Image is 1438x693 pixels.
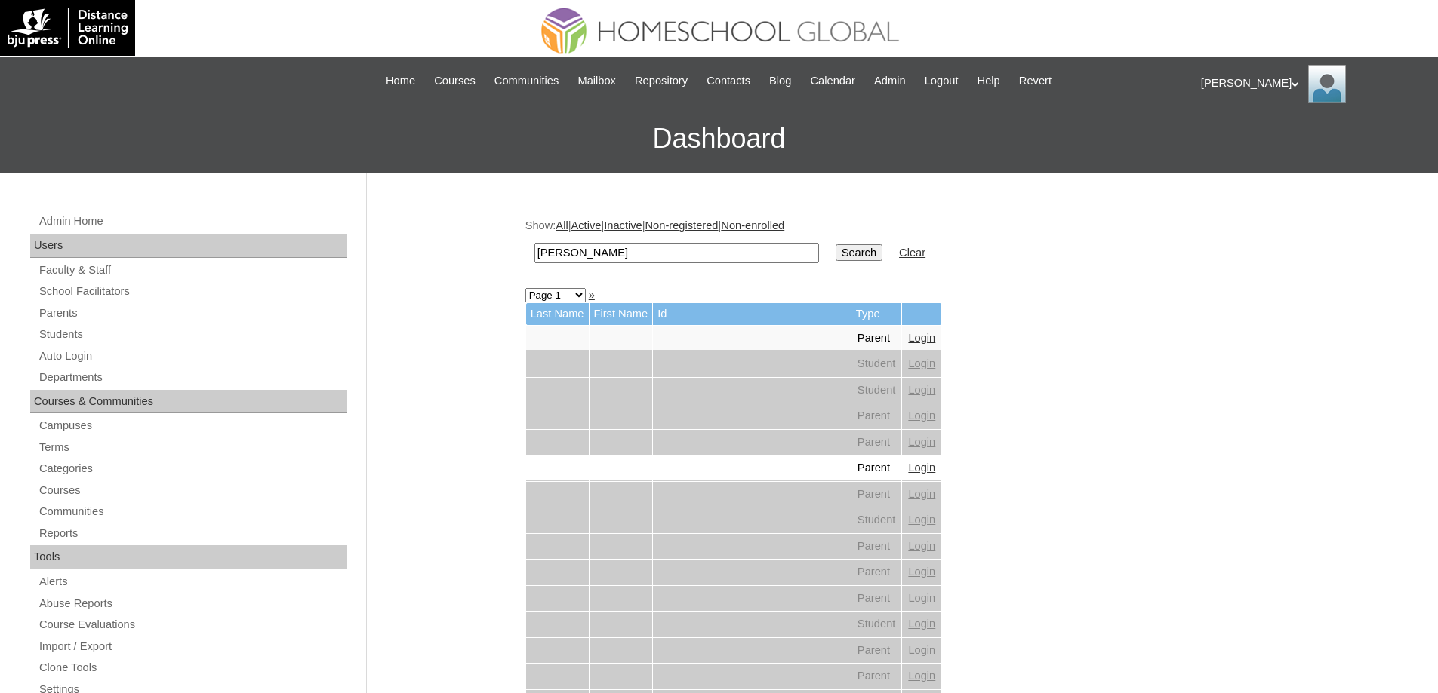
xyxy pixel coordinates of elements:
div: Show: | | | | [525,218,1273,271]
a: Course Evaluations [38,615,347,634]
a: Login [908,644,935,656]
a: Active [571,219,601,232]
span: Repository [635,72,688,90]
a: Mailbox [570,72,624,90]
a: Import / Export [38,637,347,656]
a: Abuse Reports [38,594,347,613]
div: Courses & Communities [30,390,347,414]
img: Ariane Ebuen [1308,65,1346,103]
span: Mailbox [577,72,616,90]
a: Faculty & Staff [38,261,347,280]
td: Parent [851,638,902,664]
a: Campuses [38,416,347,435]
span: Calendar [811,72,855,90]
h3: Dashboard [8,105,1430,173]
div: Tools [30,545,347,569]
div: Users [30,234,347,258]
a: Communities [487,72,567,90]
a: Courses [38,481,347,500]
a: Reports [38,524,347,543]
input: Search [534,243,819,263]
a: Home [378,72,423,90]
a: Terms [38,438,347,457]
input: Search [836,244,882,261]
td: Student [851,612,902,637]
div: [PERSON_NAME] [1201,65,1423,103]
td: Parent [851,482,902,507]
a: Auto Login [38,347,347,366]
td: Parent [851,326,902,351]
td: Parent [851,430,902,455]
a: Admin [867,72,913,90]
a: Clear [899,247,925,259]
a: Login [908,618,935,630]
a: Login [908,566,935,578]
span: Communities [494,72,559,90]
a: Students [38,325,347,344]
span: Admin [874,72,906,90]
a: Login [908,357,935,369]
td: Student [851,351,902,377]
td: Parent [851,664,902,689]
span: Logout [925,72,959,90]
a: Logout [917,72,966,90]
a: Departments [38,368,347,387]
span: Help [978,72,1000,90]
a: Login [908,409,935,422]
a: Communities [38,502,347,521]
a: Calendar [803,72,863,90]
a: Inactive [604,219,642,232]
td: Last Name [526,303,589,325]
td: Student [851,507,902,533]
img: logo-white.png [8,8,128,48]
td: Id [653,303,851,325]
span: Contacts [707,72,750,90]
a: All [556,219,568,232]
span: Blog [769,72,791,90]
a: Courses [426,72,483,90]
a: Login [908,384,935,396]
a: Contacts [699,72,758,90]
td: Parent [851,560,902,585]
span: Courses [434,72,476,90]
td: Student [851,378,902,403]
a: Non-enrolled [721,219,784,232]
a: Login [908,332,935,344]
a: » [589,289,595,301]
td: Parent [851,534,902,560]
a: Alerts [38,572,347,591]
a: Login [908,461,935,474]
span: Revert [1019,72,1052,90]
a: Login [908,514,935,526]
td: Parent [851,455,902,481]
a: Blog [762,72,799,90]
a: Login [908,436,935,448]
a: Clone Tools [38,658,347,677]
a: Help [970,72,1008,90]
a: Categories [38,459,347,478]
span: Home [386,72,415,90]
td: First Name [590,303,653,325]
a: School Facilitators [38,282,347,301]
a: Login [908,540,935,552]
a: Login [908,592,935,604]
td: Type [851,303,902,325]
a: Admin Home [38,212,347,231]
a: Login [908,488,935,500]
a: Login [908,670,935,682]
a: Repository [627,72,695,90]
td: Parent [851,403,902,429]
a: Non-registered [645,219,719,232]
a: Revert [1012,72,1059,90]
a: Parents [38,304,347,323]
td: Parent [851,586,902,612]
